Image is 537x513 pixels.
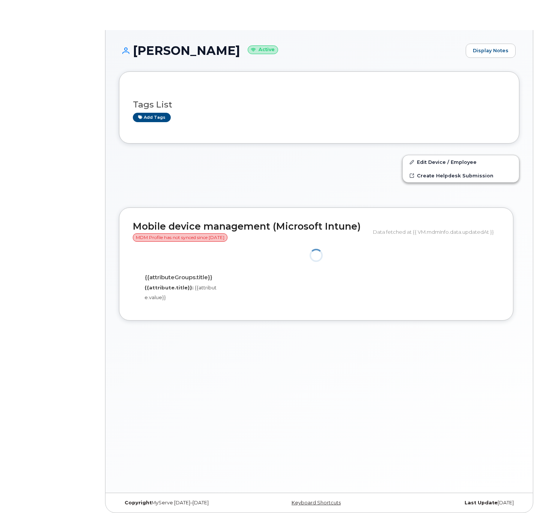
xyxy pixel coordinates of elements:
a: Edit Device / Employee [403,155,519,169]
strong: Last Update [465,500,498,505]
span: MDM Profile has not synced since [DATE] [133,233,227,242]
a: Create Helpdesk Submission [403,169,519,182]
a: Add tags [133,113,171,122]
small: Active [248,45,278,54]
h3: Tags List [133,100,505,109]
div: [DATE] [386,500,519,506]
strong: Copyright [125,500,152,505]
div: MyServe [DATE]–[DATE] [119,500,253,506]
h1: [PERSON_NAME] [119,44,462,57]
h2: Mobile device management (Microsoft Intune) [133,221,367,242]
label: {{attribute.title}}: [144,284,194,291]
a: Display Notes [466,44,516,58]
h4: {{attributeGroups.title}} [138,274,219,281]
a: Keyboard Shortcuts [292,500,341,505]
div: Data fetched at {{ VM.mdmInfo.data.updatedAt }} [373,225,499,239]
